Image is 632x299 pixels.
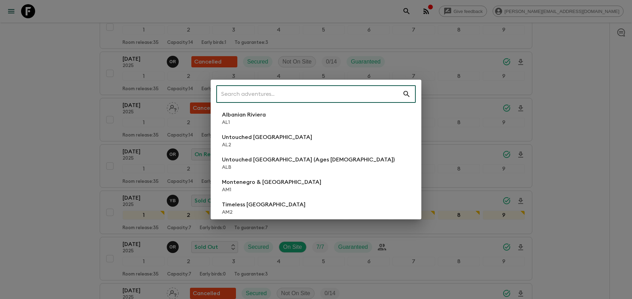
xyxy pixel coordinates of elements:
[222,178,321,186] p: Montenegro & [GEOGRAPHIC_DATA]
[222,119,266,126] p: AL1
[222,155,395,164] p: Untouched [GEOGRAPHIC_DATA] (Ages [DEMOGRAPHIC_DATA])
[222,133,312,141] p: Untouched [GEOGRAPHIC_DATA]
[222,209,305,216] p: AM2
[222,164,395,171] p: ALB
[216,84,402,104] input: Search adventures...
[222,111,266,119] p: Albanian Riviera
[222,186,321,193] p: AM1
[222,200,305,209] p: Timeless [GEOGRAPHIC_DATA]
[222,141,312,148] p: AL2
